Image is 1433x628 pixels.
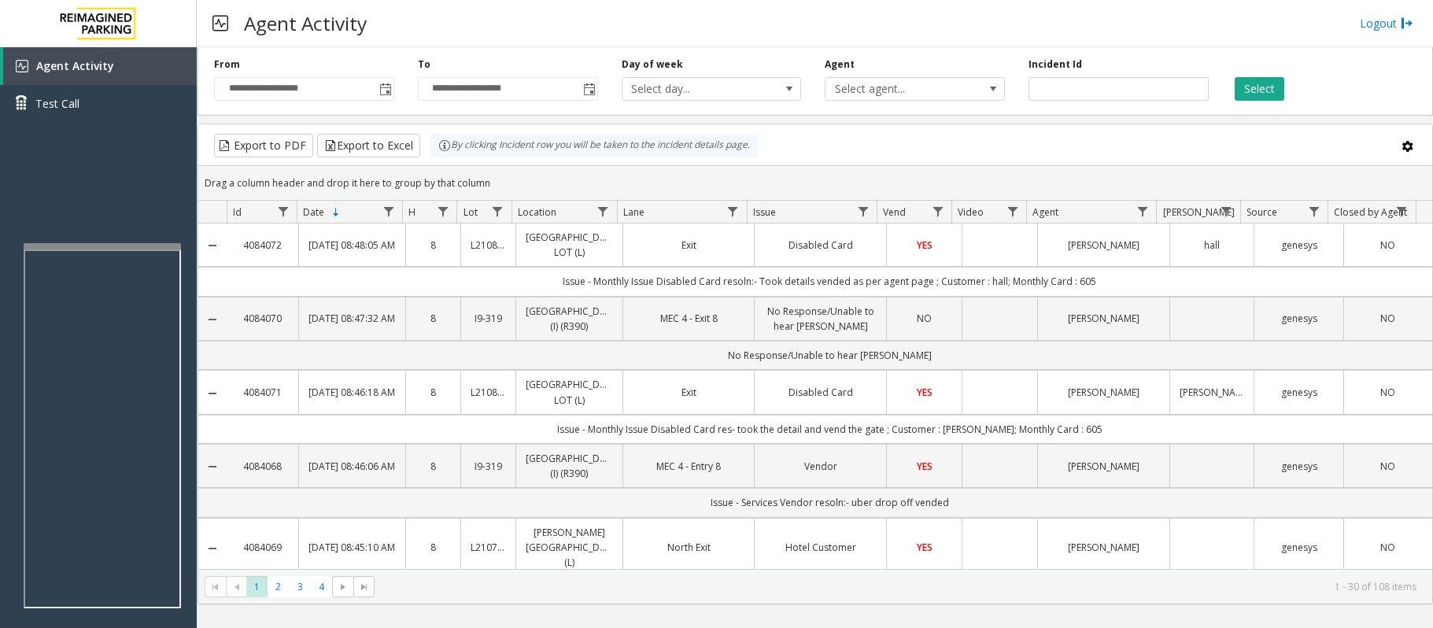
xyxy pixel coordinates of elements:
a: 8 [415,459,451,474]
span: NO [1380,238,1395,252]
span: NO [1380,460,1395,473]
a: I9-319 [471,311,506,326]
a: genesys [1264,311,1333,326]
label: To [418,57,430,72]
a: Collapse Details [198,542,227,555]
a: NO [1354,540,1423,555]
img: 'icon' [16,60,28,72]
span: Vend [883,205,906,219]
a: [PERSON_NAME] [1047,311,1160,326]
td: No Response/Unable to hear [PERSON_NAME] [227,341,1432,370]
a: Vend Filter Menu [927,201,948,222]
span: Location [518,205,556,219]
a: [PERSON_NAME] [1047,385,1160,400]
a: Collapse Details [198,239,227,252]
a: genesys [1264,238,1333,253]
a: Collapse Details [198,460,227,473]
a: [PERSON_NAME] [1047,459,1160,474]
a: 8 [415,238,451,253]
a: NO [1354,311,1423,326]
a: Agent Activity [3,47,197,85]
img: pageIcon [212,4,228,42]
label: Incident Id [1029,57,1082,72]
span: YES [917,460,933,473]
a: Logout [1360,15,1413,31]
a: Disabled Card [764,385,877,400]
a: [PERSON_NAME] [1180,385,1245,400]
a: NO [1354,238,1423,253]
span: [PERSON_NAME] [1163,205,1235,219]
h3: Agent Activity [236,4,375,42]
a: [GEOGRAPHIC_DATA] LOT (L) [526,230,613,260]
a: 4084068 [236,459,289,474]
a: [DATE] 08:46:18 AM [308,385,396,400]
a: genesys [1264,540,1333,555]
span: Select agent... [825,78,968,100]
button: Select [1235,77,1284,101]
kendo-pager-info: 1 - 30 of 108 items [384,580,1416,593]
span: Select day... [622,78,765,100]
button: Export to Excel [317,134,420,157]
a: [PERSON_NAME] [1047,540,1160,555]
span: Date [303,205,324,219]
span: NO [917,312,932,325]
div: Data table [198,201,1432,569]
a: MEC 4 - Exit 8 [633,311,745,326]
a: [PERSON_NAME] [1047,238,1160,253]
span: Lane [623,205,644,219]
a: [PERSON_NAME][GEOGRAPHIC_DATA] (L) [526,525,613,571]
a: Issue Filter Menu [852,201,873,222]
a: Date Filter Menu [378,201,399,222]
a: Disabled Card [764,238,877,253]
span: Closed by Agent [1334,205,1407,219]
span: Id [233,205,242,219]
a: YES [896,385,952,400]
span: Agent [1032,205,1058,219]
span: Issue [753,205,776,219]
a: genesys [1264,385,1333,400]
a: [DATE] 08:47:32 AM [308,311,396,326]
label: Agent [825,57,855,72]
a: Lane Filter Menu [722,201,744,222]
a: genesys [1264,459,1333,474]
button: Export to PDF [214,134,313,157]
a: 4084071 [236,385,289,400]
span: YES [917,386,933,399]
span: Agent Activity [36,58,114,73]
td: Issue - Services Vendor resoln:- uber drop off vended [227,488,1432,517]
a: [GEOGRAPHIC_DATA] (I) (R390) [526,451,613,481]
label: Day of week [622,57,683,72]
a: hall [1180,238,1245,253]
a: Exit [633,238,745,253]
a: Lot Filter Menu [486,201,508,222]
span: Page 1 [246,576,268,597]
a: 4084072 [236,238,289,253]
a: Source Filter Menu [1303,201,1324,222]
span: Lot [464,205,478,219]
span: NO [1380,541,1395,554]
img: logout [1401,15,1413,31]
a: Collapse Details [198,387,227,400]
span: YES [917,541,933,554]
a: Collapse Details [198,313,227,326]
a: 8 [415,540,451,555]
a: Id Filter Menu [272,201,294,222]
img: infoIcon.svg [438,139,451,152]
a: [GEOGRAPHIC_DATA] (I) (R390) [526,304,613,334]
span: NO [1380,386,1395,399]
a: [DATE] 08:46:06 AM [308,459,396,474]
a: YES [896,540,952,555]
a: NO [1354,459,1423,474]
a: 8 [415,385,451,400]
a: Agent Filter Menu [1132,201,1153,222]
a: MEC 4 - Entry 8 [633,459,745,474]
span: Go to the last page [358,581,371,593]
a: NO [1354,385,1423,400]
span: Source [1246,205,1277,219]
span: Go to the next page [332,576,353,598]
a: Video Filter Menu [1002,201,1023,222]
span: Sortable [330,206,342,219]
a: L21078900 [471,540,506,555]
a: [DATE] 08:48:05 AM [308,238,396,253]
a: [GEOGRAPHIC_DATA] LOT (L) [526,377,613,407]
